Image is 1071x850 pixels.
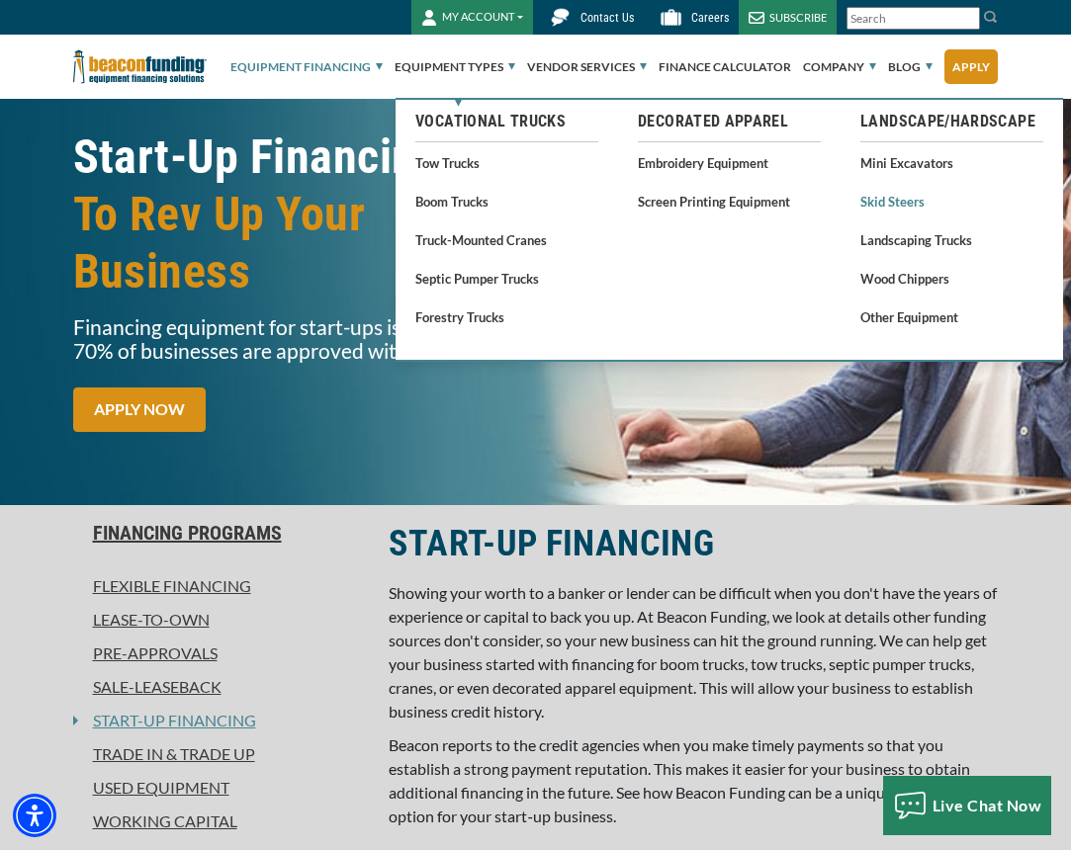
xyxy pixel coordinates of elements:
a: Flexible Financing [73,574,366,598]
a: Landscaping Trucks [860,227,1043,252]
a: Vendor Services [527,36,647,99]
input: Search [847,7,980,30]
a: Equipment Types [395,36,515,99]
a: Screen Printing Equipment [638,189,821,213]
a: APPLY NOW [73,387,206,432]
a: Working Capital [73,809,366,833]
a: Finance Calculator [659,36,791,99]
a: Tow Trucks [415,150,598,175]
a: Pre-approvals [73,641,366,665]
span: Contact Us [580,11,634,25]
a: Truck-Mounted Cranes [415,227,598,252]
a: Boom Trucks [415,189,598,213]
a: Embroidery Equipment [638,150,821,175]
a: Financing Programs [73,521,366,545]
a: Clear search text [959,11,975,27]
a: Blog [888,36,933,99]
span: Beacon reports to the credit agencies when you make timely payments so that you establish a stron... [389,735,970,825]
a: Other Equipment [860,304,1043,329]
a: Company [803,36,876,99]
a: Landscape/Hardscape [860,110,1043,133]
a: Equipment Financing [230,36,383,99]
a: Skid Steers [860,189,1043,213]
button: Live Chat Now [883,776,1052,835]
span: To Rev Up Your Business [73,186,524,300]
a: Used Equipment [73,776,366,800]
img: Search [983,9,999,25]
p: Financing equipment for start-ups is our specialty. 70% of businesses are approved within 24 hours! [73,315,524,363]
div: Accessibility Menu [13,794,56,837]
a: Mini Excavators [860,150,1043,175]
a: Apply [944,49,998,84]
span: Live Chat Now [933,796,1042,814]
a: Forestry Trucks [415,304,598,329]
a: Trade In & Trade Up [73,742,366,766]
a: Vocational Trucks [415,110,598,133]
a: Start-Up Financing [78,709,256,732]
a: Decorated Apparel [638,110,821,133]
a: Wood Chippers [860,266,1043,291]
span: Careers [691,11,729,25]
span: Showing your worth to a banker or lender can be difficult when you don't have the years of experi... [389,583,997,721]
a: Septic Pumper Trucks [415,266,598,291]
h1: Start-Up Financing [73,128,524,300]
a: Sale-Leaseback [73,675,366,699]
h2: START-UP FINANCING [389,521,998,566]
a: Lease-To-Own [73,608,366,632]
img: Beacon Funding Corporation logo [73,35,208,99]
